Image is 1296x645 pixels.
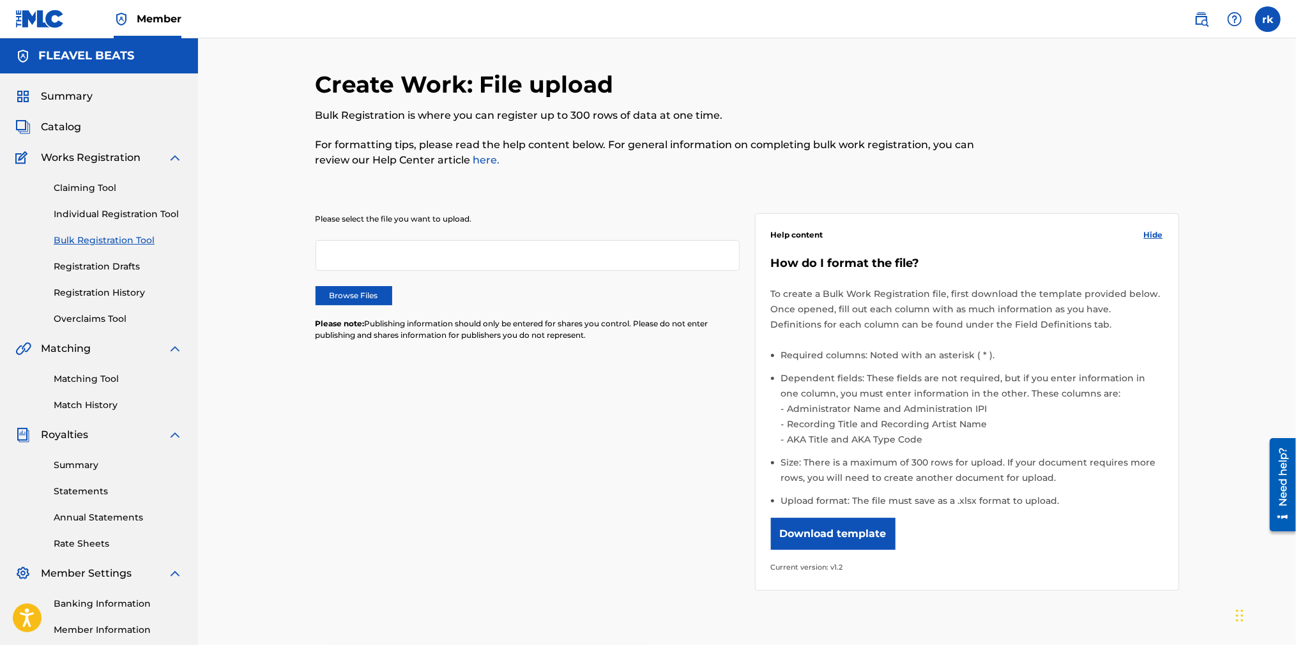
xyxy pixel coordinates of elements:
[15,341,31,356] img: Matching
[1255,6,1281,32] div: User Menu
[54,260,183,273] a: Registration Drafts
[54,234,183,247] a: Bulk Registration Tool
[41,119,81,135] span: Catalog
[54,208,183,221] a: Individual Registration Tool
[316,318,740,341] p: Publishing information should only be entered for shares you control. Please do not enter publish...
[1189,6,1214,32] a: Public Search
[316,108,980,123] p: Bulk Registration is where you can register up to 300 rows of data at one time.
[54,597,183,611] a: Banking Information
[1232,584,1296,645] iframe: Chat Widget
[316,70,620,99] h2: Create Work: File upload
[15,10,65,28] img: MLC Logo
[1222,6,1247,32] div: Help
[54,537,183,550] a: Rate Sheets
[167,341,183,356] img: expand
[471,154,500,166] a: here.
[15,89,93,104] a: SummarySummary
[54,312,183,326] a: Overclaims Tool
[1260,434,1296,536] iframe: Resource Center
[781,370,1163,455] li: Dependent fields: These fields are not required, but if you enter information in one column, you ...
[771,286,1163,332] p: To create a Bulk Work Registration file, first download the template provided below. Once opened,...
[771,559,1163,575] p: Current version: v1.2
[15,150,32,165] img: Works Registration
[15,49,31,64] img: Accounts
[41,341,91,356] span: Matching
[781,493,1163,508] li: Upload format: The file must save as a .xlsx format to upload.
[316,137,980,168] p: For formatting tips, please read the help content below. For general information on completing bu...
[316,213,740,225] p: Please select the file you want to upload.
[771,229,823,241] span: Help content
[316,319,365,328] span: Please note:
[54,459,183,472] a: Summary
[316,286,392,305] label: Browse Files
[167,427,183,443] img: expand
[54,485,183,498] a: Statements
[15,427,31,443] img: Royalties
[1227,11,1242,27] img: help
[54,623,183,637] a: Member Information
[771,518,896,550] button: Download template
[41,566,132,581] span: Member Settings
[54,181,183,195] a: Claiming Tool
[784,416,1163,432] li: Recording Title and Recording Artist Name
[1194,11,1209,27] img: search
[15,119,31,135] img: Catalog
[54,372,183,386] a: Matching Tool
[137,11,181,26] span: Member
[15,89,31,104] img: Summary
[784,432,1163,447] li: AKA Title and AKA Type Code
[41,150,141,165] span: Works Registration
[781,347,1163,370] li: Required columns: Noted with an asterisk ( * ).
[1144,229,1163,241] span: Hide
[41,427,88,443] span: Royalties
[784,401,1163,416] li: Administrator Name and Administration IPI
[1236,596,1244,635] div: Drag
[781,455,1163,493] li: Size: There is a maximum of 300 rows for upload. If your document requires more rows, you will ne...
[167,566,183,581] img: expand
[771,256,1163,271] h5: How do I format the file?
[54,511,183,524] a: Annual Statements
[41,89,93,104] span: Summary
[167,150,183,165] img: expand
[114,11,129,27] img: Top Rightsholder
[15,566,31,581] img: Member Settings
[54,398,183,412] a: Match History
[38,49,134,63] h5: FLEAVEL BEATS
[15,119,81,135] a: CatalogCatalog
[54,286,183,300] a: Registration History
